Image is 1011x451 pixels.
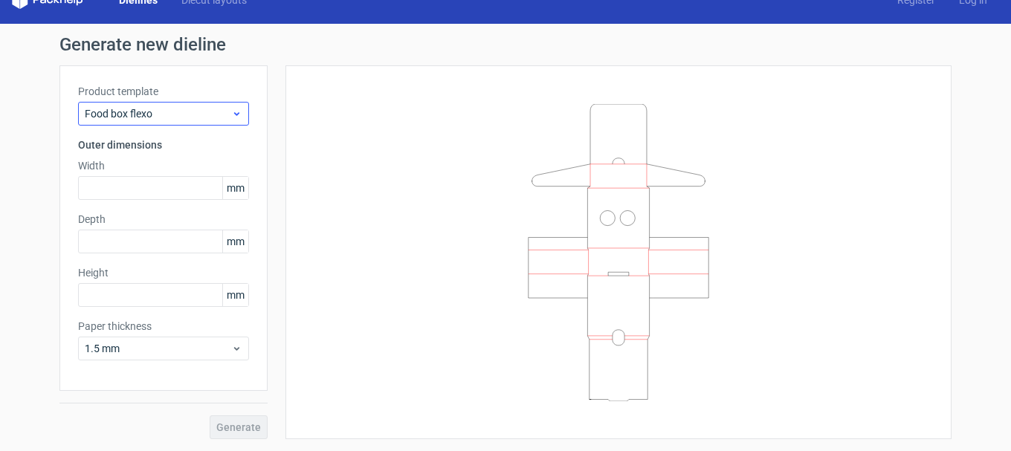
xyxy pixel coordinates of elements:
[78,265,249,280] label: Height
[78,158,249,173] label: Width
[222,177,248,199] span: mm
[85,106,231,121] span: Food box flexo
[78,137,249,152] h3: Outer dimensions
[78,212,249,227] label: Depth
[78,319,249,334] label: Paper thickness
[78,84,249,99] label: Product template
[85,341,231,356] span: 1.5 mm
[59,36,952,53] h1: Generate new dieline
[222,284,248,306] span: mm
[222,230,248,253] span: mm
